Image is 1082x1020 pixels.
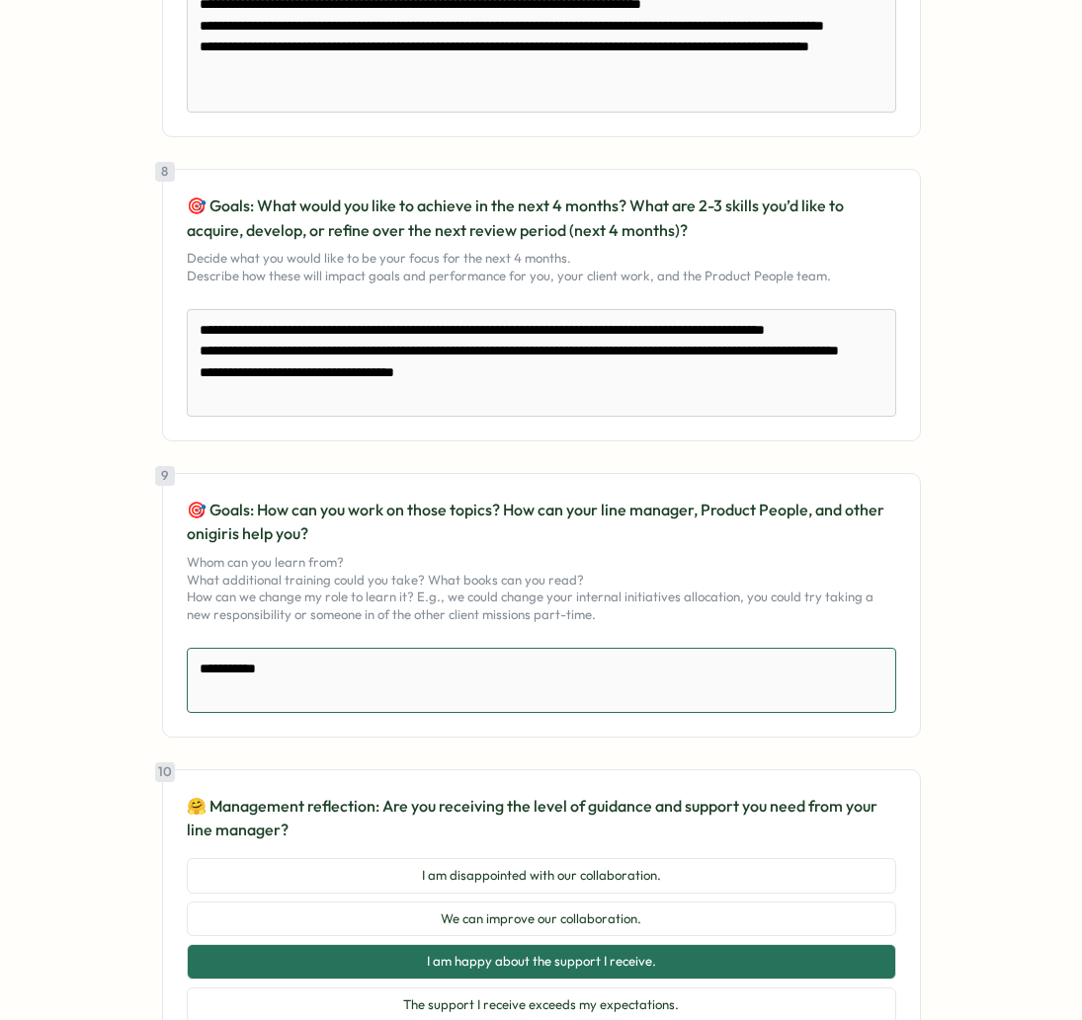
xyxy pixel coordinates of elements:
p: 🤗 Management reflection: Are you receiving the level of guidance and support you need from your l... [187,794,896,843]
button: I am happy about the support I receive. [187,944,896,980]
button: I am disappointed with our collaboration. [187,858,896,894]
div: 10 [155,762,175,782]
div: 8 [155,162,175,182]
p: 🎯 Goals: How can you work on those topics? How can your line manager, Product People, and other o... [187,498,896,547]
p: Whom can you learn from? What additional training could you take? What books can you read? How ca... [187,554,896,623]
div: 9 [155,466,175,486]
p: Decide what you would like to be your focus for the next 4 months. Describe how these will impact... [187,250,896,284]
p: 🎯 Goals: What would you like to achieve in the next 4 months? What are 2-3 skills you’d like to a... [187,194,896,243]
button: We can improve our collaboration. [187,902,896,937]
